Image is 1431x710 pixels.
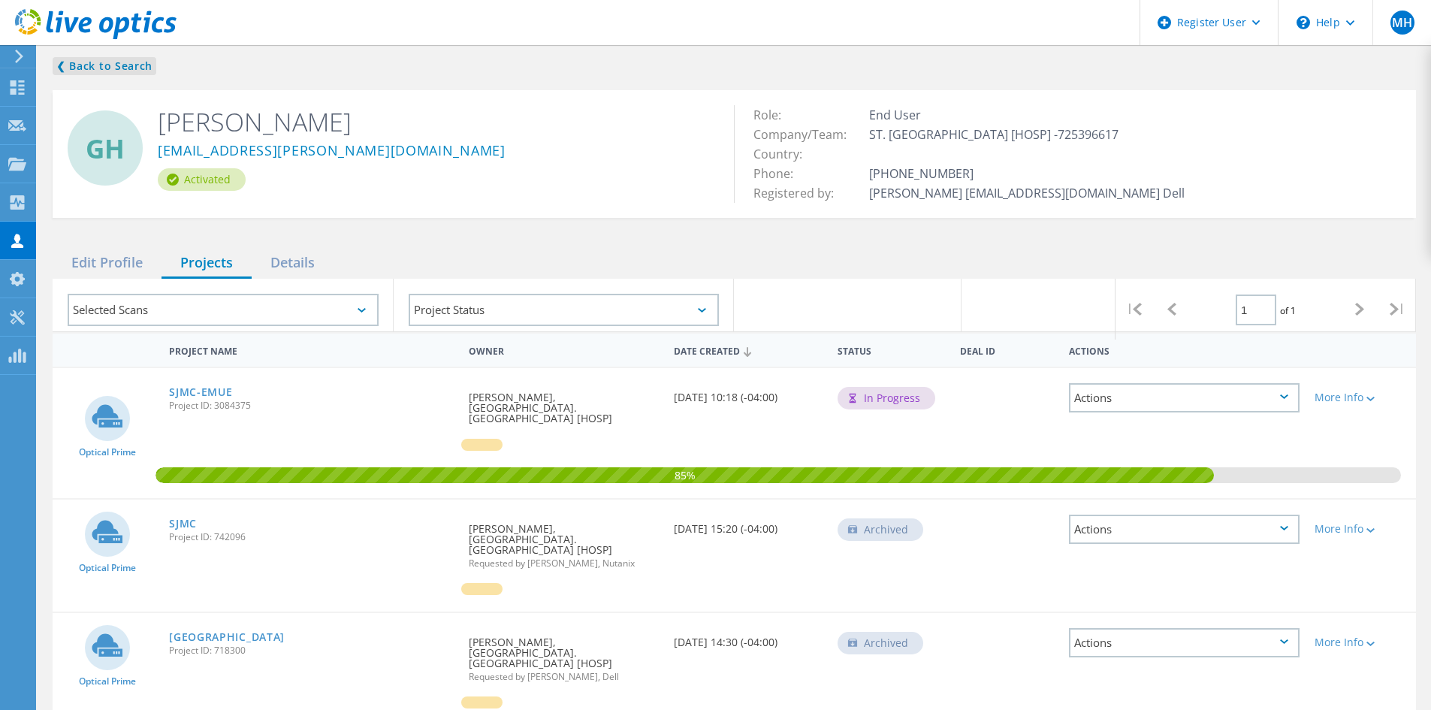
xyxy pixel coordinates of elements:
[952,336,1061,364] div: Deal Id
[1061,336,1307,364] div: Actions
[1069,515,1300,544] div: Actions
[865,105,1188,125] td: End User
[838,387,935,409] div: In Progress
[869,126,1134,143] span: ST. [GEOGRAPHIC_DATA] [HOSP] -725396617
[461,336,666,364] div: Owner
[409,294,720,326] div: Project Status
[169,533,454,542] span: Project ID: 742096
[1315,637,1408,648] div: More Info
[753,126,862,143] span: Company/Team:
[865,183,1188,203] td: [PERSON_NAME] [EMAIL_ADDRESS][DOMAIN_NAME] Dell
[1297,16,1310,29] svg: \n
[79,448,136,457] span: Optical Prime
[753,107,796,123] span: Role:
[838,518,923,541] div: Archived
[1069,383,1300,412] div: Actions
[169,646,454,655] span: Project ID: 718300
[753,185,849,201] span: Registered by:
[158,105,711,138] h2: [PERSON_NAME]
[79,677,136,686] span: Optical Prime
[865,164,1188,183] td: [PHONE_NUMBER]
[753,165,808,182] span: Phone:
[461,368,666,439] div: [PERSON_NAME], [GEOGRAPHIC_DATA]. [GEOGRAPHIC_DATA] [HOSP]
[461,613,666,696] div: [PERSON_NAME], [GEOGRAPHIC_DATA]. [GEOGRAPHIC_DATA] [HOSP]
[666,500,830,549] div: [DATE] 15:20 (-04:00)
[461,500,666,583] div: [PERSON_NAME], [GEOGRAPHIC_DATA]. [GEOGRAPHIC_DATA] [HOSP]
[79,563,136,573] span: Optical Prime
[158,144,506,159] a: [EMAIL_ADDRESS][PERSON_NAME][DOMAIN_NAME]
[86,135,125,162] span: GH
[169,518,197,529] a: SJMC
[1069,628,1300,657] div: Actions
[666,613,830,663] div: [DATE] 14:30 (-04:00)
[1392,17,1412,29] span: MH
[666,368,830,418] div: [DATE] 10:18 (-04:00)
[1315,392,1408,403] div: More Info
[158,168,246,191] div: Activated
[666,336,830,364] div: Date Created
[753,146,817,162] span: Country:
[830,336,952,364] div: Status
[68,294,379,326] div: Selected Scans
[53,248,162,279] div: Edit Profile
[469,672,658,681] span: Requested by [PERSON_NAME], Dell
[1116,279,1153,340] div: |
[252,248,334,279] div: Details
[169,387,232,397] a: SJMC-EMUE
[162,248,252,279] div: Projects
[169,632,285,642] a: [GEOGRAPHIC_DATA]
[162,336,461,364] div: Project Name
[1280,304,1296,317] span: of 1
[1315,524,1408,534] div: More Info
[15,32,177,42] a: Live Optics Dashboard
[169,401,454,410] span: Project ID: 3084375
[838,632,923,654] div: Archived
[1378,279,1416,340] div: |
[469,559,658,568] span: Requested by [PERSON_NAME], Nutanix
[53,57,156,75] a: Back to search
[155,467,1214,481] span: 85%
